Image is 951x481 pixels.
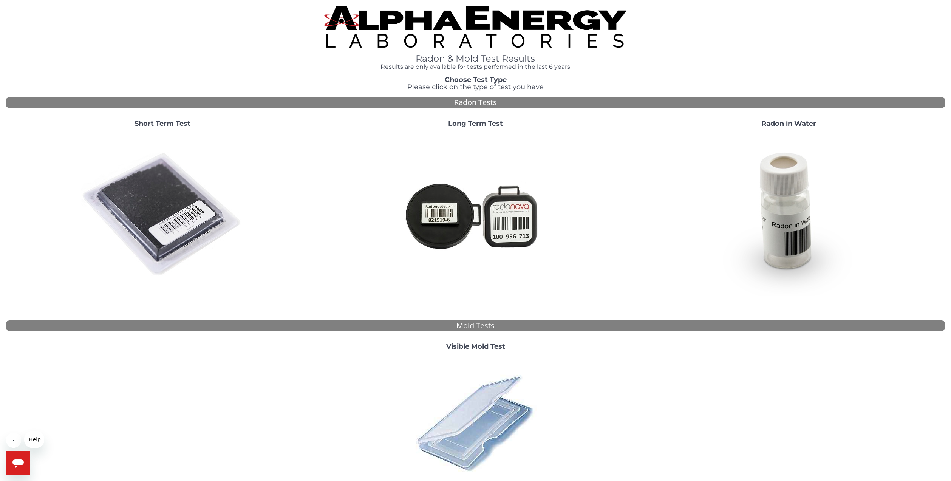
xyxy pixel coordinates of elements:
img: ShortTerm.jpg [81,134,244,296]
iframe: Close message [6,433,21,448]
img: Radtrak2vsRadtrak3.jpg [394,134,557,296]
h4: Results are only available for tests performed in the last 6 years [288,63,663,70]
strong: Visible Mold Test [446,342,505,351]
span: Please click on the type of test you have [407,83,544,91]
h1: Radon & Mold Test Results [288,54,663,63]
iframe: Button to launch messaging window [6,451,30,475]
div: Mold Tests [6,320,945,331]
strong: Choose Test Type [445,76,507,84]
div: Radon Tests [6,97,945,108]
img: RadoninWater.jpg [708,134,870,296]
iframe: Message from company [24,431,44,448]
strong: Short Term Test [135,119,190,128]
strong: Radon in Water [761,119,816,128]
img: TightCrop.jpg [324,6,626,48]
strong: Long Term Test [448,119,503,128]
